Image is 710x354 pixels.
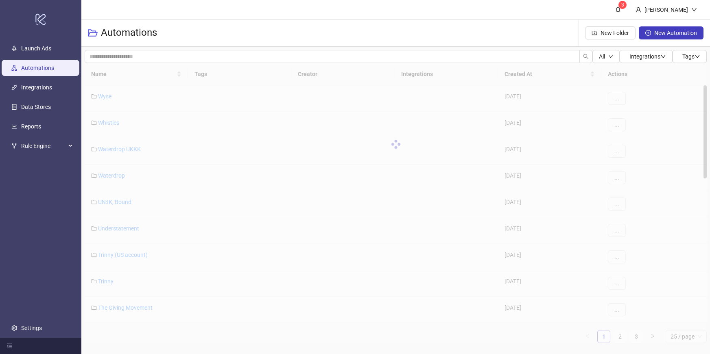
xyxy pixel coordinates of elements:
[621,2,624,8] span: 3
[639,26,703,39] button: New Automation
[21,84,52,91] a: Integrations
[21,123,41,130] a: Reports
[601,30,629,36] span: New Folder
[21,65,54,71] a: Automations
[645,30,651,36] span: plus-circle
[682,53,700,60] span: Tags
[585,26,636,39] button: New Folder
[695,54,700,59] span: down
[629,53,666,60] span: Integrations
[673,50,707,63] button: Tagsdown
[11,143,17,149] span: fork
[620,50,673,63] button: Integrationsdown
[21,138,66,154] span: Rule Engine
[599,53,605,60] span: All
[592,50,620,63] button: Alldown
[615,7,621,12] span: bell
[583,54,589,59] span: search
[592,30,597,36] span: folder-add
[88,28,98,38] span: folder-open
[691,7,697,13] span: down
[7,343,12,349] span: menu-fold
[660,54,666,59] span: down
[608,54,613,59] span: down
[21,325,42,331] a: Settings
[618,1,627,9] sup: 3
[636,7,641,13] span: user
[641,5,691,14] div: [PERSON_NAME]
[21,45,51,52] a: Launch Ads
[654,30,697,36] span: New Automation
[101,26,157,39] h3: Automations
[21,104,51,110] a: Data Stores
